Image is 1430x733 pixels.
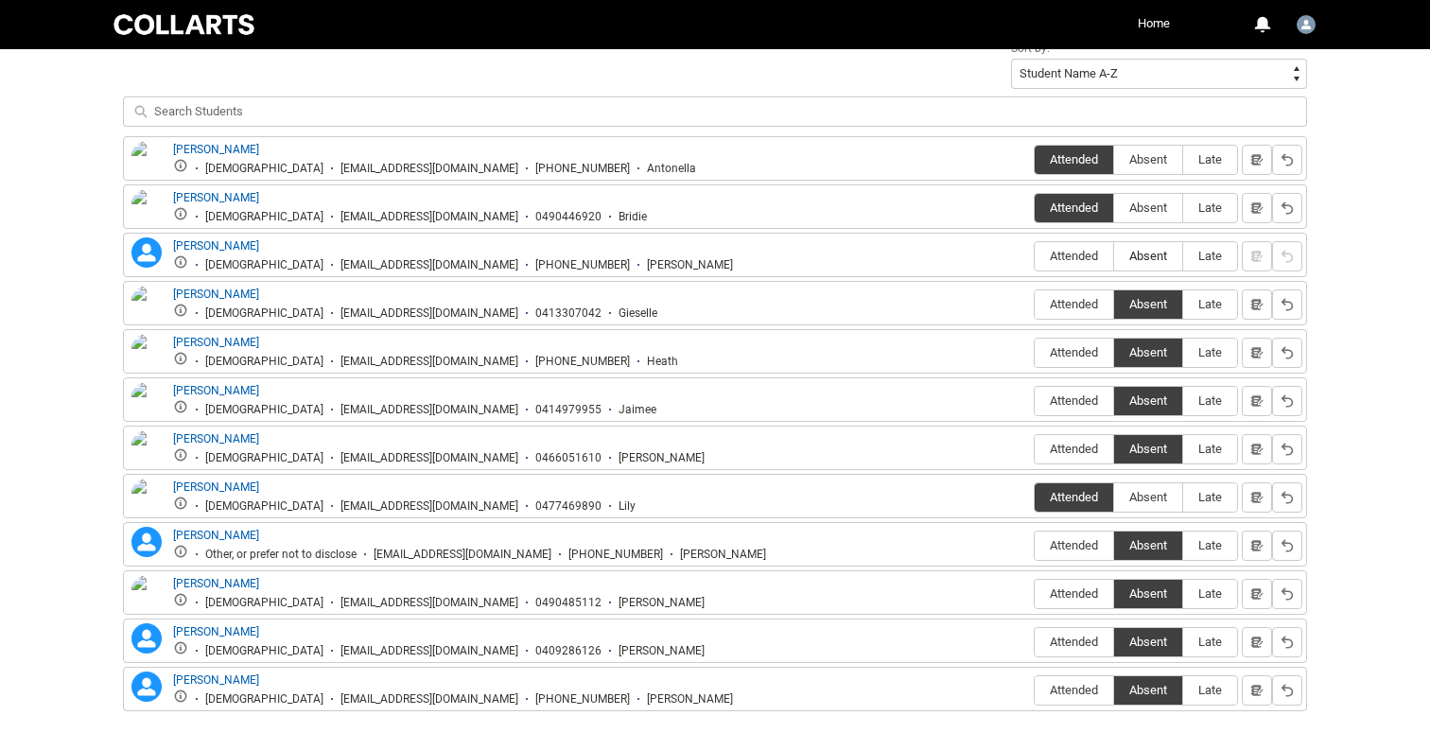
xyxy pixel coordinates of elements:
[173,239,259,253] a: [PERSON_NAME]
[1183,538,1237,552] span: Late
[1011,42,1050,55] span: Sort by:
[1114,635,1182,649] span: Absent
[647,692,733,707] div: [PERSON_NAME]
[1114,345,1182,359] span: Absent
[1183,490,1237,504] span: Late
[131,672,162,702] lightning-icon: Ursula Bond
[1183,345,1237,359] span: Late
[1114,297,1182,311] span: Absent
[173,384,259,397] a: [PERSON_NAME]
[568,548,663,562] div: [PHONE_NUMBER]
[205,596,323,610] div: [DEMOGRAPHIC_DATA]
[1035,635,1113,649] span: Attended
[173,432,259,445] a: [PERSON_NAME]
[619,403,656,417] div: Jaimee
[131,527,162,557] lightning-icon: Mael Kefi
[131,141,162,209] img: Antonella Anahi Tellez Molina
[1272,193,1302,223] button: Reset
[1035,345,1113,359] span: Attended
[205,644,323,658] div: [DEMOGRAPHIC_DATA]
[173,191,259,204] a: [PERSON_NAME]
[173,480,259,494] a: [PERSON_NAME]
[205,162,323,176] div: [DEMOGRAPHIC_DATA]
[1183,635,1237,649] span: Late
[1272,627,1302,657] button: Reset
[1272,289,1302,320] button: Reset
[1114,586,1182,601] span: Absent
[1242,482,1272,513] button: Notes
[123,96,1307,127] input: Search Students
[1114,152,1182,166] span: Absent
[1242,338,1272,368] button: Notes
[1242,675,1272,706] button: Notes
[619,499,636,514] div: Lily
[131,575,162,617] img: Shanelle Cooper
[1114,683,1182,697] span: Absent
[131,479,162,520] img: Lily Lamont
[340,644,518,658] div: [EMAIL_ADDRESS][DOMAIN_NAME]
[1183,393,1237,408] span: Late
[1035,297,1113,311] span: Attended
[131,237,162,268] lightning-icon: Francesca Gattino
[173,529,259,542] a: [PERSON_NAME]
[1242,627,1272,657] button: Notes
[173,143,259,156] a: [PERSON_NAME]
[619,596,705,610] div: [PERSON_NAME]
[1272,675,1302,706] button: Reset
[340,451,518,465] div: [EMAIL_ADDRESS][DOMAIN_NAME]
[619,644,705,658] div: [PERSON_NAME]
[1114,538,1182,552] span: Absent
[1183,586,1237,601] span: Late
[205,210,323,224] div: [DEMOGRAPHIC_DATA]
[1297,15,1316,34] img: Faculty.tbasiliou
[1242,386,1272,416] button: Notes
[535,596,602,610] div: 0490485112
[1114,201,1182,215] span: Absent
[205,355,323,369] div: [DEMOGRAPHIC_DATA]
[205,451,323,465] div: [DEMOGRAPHIC_DATA]
[1114,442,1182,456] span: Absent
[1035,152,1113,166] span: Attended
[205,258,323,272] div: [DEMOGRAPHIC_DATA]
[173,625,259,638] a: [PERSON_NAME]
[1183,297,1237,311] span: Late
[340,210,518,224] div: [EMAIL_ADDRESS][DOMAIN_NAME]
[340,355,518,369] div: [EMAIL_ADDRESS][DOMAIN_NAME]
[1035,538,1113,552] span: Attended
[1242,434,1272,464] button: Notes
[1035,442,1113,456] span: Attended
[205,499,323,514] div: [DEMOGRAPHIC_DATA]
[1035,393,1113,408] span: Attended
[205,306,323,321] div: [DEMOGRAPHIC_DATA]
[1242,193,1272,223] button: Notes
[1242,145,1272,175] button: Notes
[131,430,162,472] img: Kate Bradley
[205,692,323,707] div: [DEMOGRAPHIC_DATA]
[1183,683,1237,697] span: Late
[1183,152,1237,166] span: Late
[340,162,518,176] div: [EMAIL_ADDRESS][DOMAIN_NAME]
[535,355,630,369] div: [PHONE_NUMBER]
[1114,490,1182,504] span: Absent
[131,189,162,231] img: Bridie O'Halloran
[619,210,647,224] div: Bridie
[1133,9,1175,38] a: Home
[535,210,602,224] div: 0490446920
[1272,386,1302,416] button: Reset
[1272,531,1302,561] button: Reset
[205,548,357,562] div: Other, or prefer not to disclose
[1242,579,1272,609] button: Notes
[1242,289,1272,320] button: Notes
[1183,201,1237,215] span: Late
[131,623,162,654] lightning-icon: Simone Robinson
[1272,579,1302,609] button: Reset
[1272,241,1302,271] button: Reset
[340,258,518,272] div: [EMAIL_ADDRESS][DOMAIN_NAME]
[131,286,162,327] img: Gieselle Fraser
[535,499,602,514] div: 0477469890
[1292,8,1320,38] button: User Profile Faculty.tbasiliou
[1272,338,1302,368] button: Reset
[619,451,705,465] div: [PERSON_NAME]
[535,403,602,417] div: 0414979955
[1183,442,1237,456] span: Late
